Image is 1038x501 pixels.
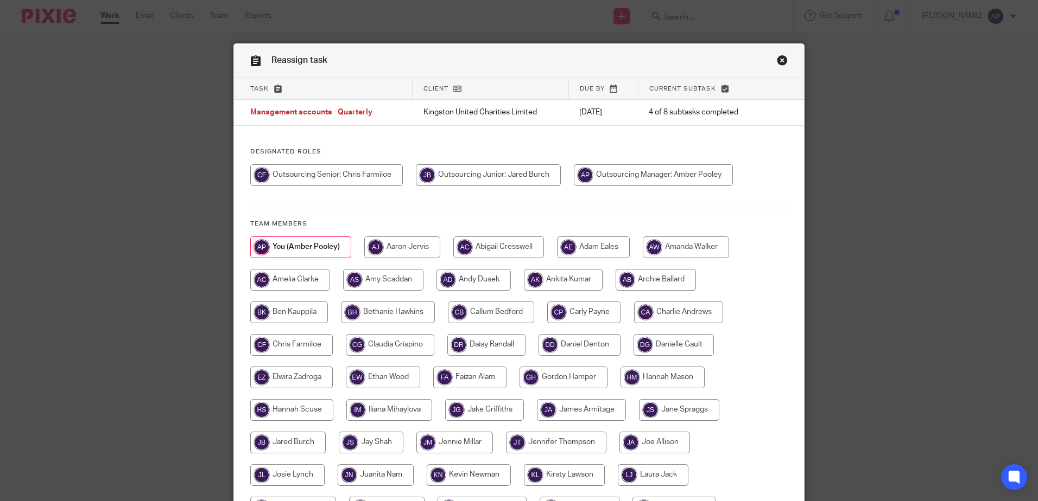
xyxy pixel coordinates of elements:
[580,86,605,92] span: Due by
[250,220,788,228] h4: Team members
[250,86,269,92] span: Task
[638,100,766,126] td: 4 of 8 subtasks completed
[649,86,716,92] span: Current subtask
[579,107,627,118] p: [DATE]
[423,86,448,92] span: Client
[423,107,558,118] p: Kingston United Charities Limited
[777,55,788,69] a: Close this dialog window
[250,109,372,117] span: Management accounts - Quarterly
[250,147,788,156] h4: Designated Roles
[271,56,327,65] span: Reassign task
